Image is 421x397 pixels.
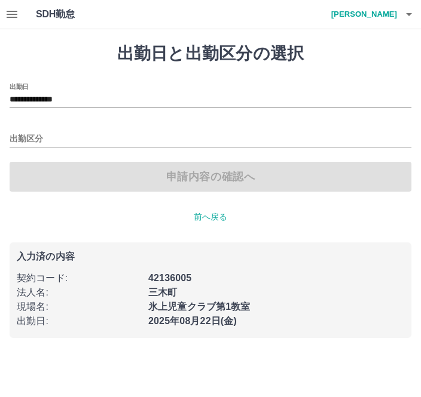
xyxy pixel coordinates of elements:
[17,314,141,328] p: 出勤日 :
[10,44,411,64] h1: 出勤日と出勤区分の選択
[17,252,404,261] p: 入力済の内容
[148,316,237,326] b: 2025年08月22日(金)
[10,211,411,223] p: 前へ戻る
[148,273,191,283] b: 42136005
[17,300,141,314] p: 現場名 :
[148,301,251,312] b: 氷上児童クラブ第1教室
[148,287,177,297] b: 三木町
[17,285,141,300] p: 法人名 :
[10,82,29,91] label: 出勤日
[17,271,141,285] p: 契約コード :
